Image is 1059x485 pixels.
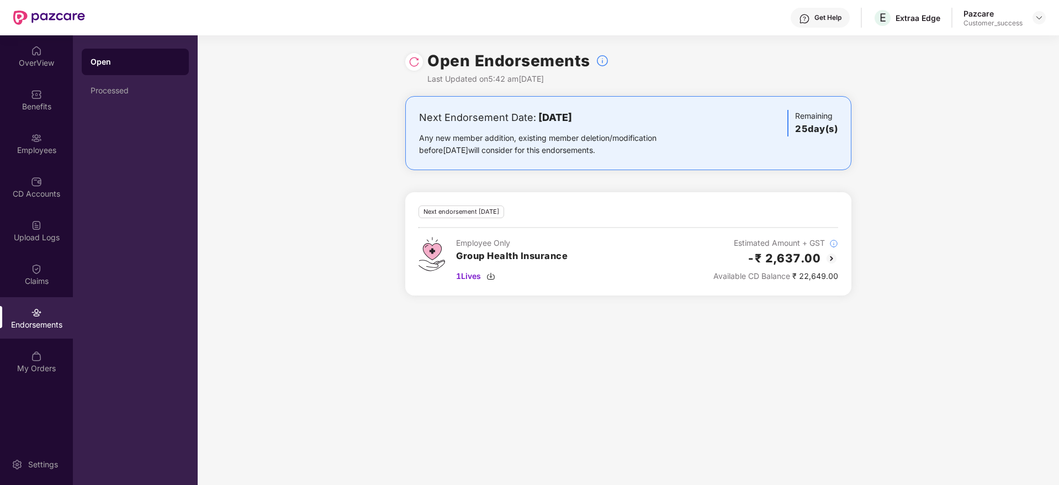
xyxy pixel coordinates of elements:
[795,122,838,136] h3: 25 day(s)
[963,19,1023,28] div: Customer_success
[596,54,609,67] img: svg+xml;base64,PHN2ZyBpZD0iSW5mb18tXzMyeDMyIiBkYXRhLW5hbWU9IkluZm8gLSAzMngzMiIgeG1sbnM9Imh0dHA6Ly...
[486,272,495,281] img: svg+xml;base64,PHN2ZyBpZD0iRG93bmxvYWQtMzJ4MzIiIHhtbG5zPSJodHRwOi8vd3d3LnczLm9yZy8yMDAwL3N2ZyIgd2...
[747,249,821,267] h2: -₹ 2,637.00
[31,220,42,231] img: svg+xml;base64,PHN2ZyBpZD0iVXBsb2FkX0xvZ3MiIGRhdGEtbmFtZT0iVXBsb2FkIExvZ3MiIHhtbG5zPSJodHRwOi8vd3...
[31,176,42,187] img: svg+xml;base64,PHN2ZyBpZD0iQ0RfQWNjb3VudHMiIGRhdGEtbmFtZT0iQ0QgQWNjb3VudHMiIHhtbG5zPSJodHRwOi8vd3...
[419,132,691,156] div: Any new member addition, existing member deletion/modification before [DATE] will consider for th...
[538,112,572,123] b: [DATE]
[419,205,504,218] div: Next endorsement [DATE]
[456,270,481,282] span: 1 Lives
[456,249,568,263] h3: Group Health Insurance
[1035,13,1044,22] img: svg+xml;base64,PHN2ZyBpZD0iRHJvcGRvd24tMzJ4MzIiIHhtbG5zPSJodHRwOi8vd3d3LnczLm9yZy8yMDAwL3N2ZyIgd2...
[31,45,42,56] img: svg+xml;base64,PHN2ZyBpZD0iSG9tZSIgeG1sbnM9Imh0dHA6Ly93d3cudzMub3JnLzIwMDAvc3ZnIiB3aWR0aD0iMjAiIG...
[419,110,691,125] div: Next Endorsement Date:
[427,49,590,73] h1: Open Endorsements
[787,110,838,136] div: Remaining
[409,56,420,67] img: svg+xml;base64,PHN2ZyBpZD0iUmVsb2FkLTMyeDMyIiB4bWxucz0iaHR0cDovL3d3dy53My5vcmcvMjAwMC9zdmciIHdpZH...
[880,11,886,24] span: E
[31,263,42,275] img: svg+xml;base64,PHN2ZyBpZD0iQ2xhaW0iIHhtbG5zPSJodHRwOi8vd3d3LnczLm9yZy8yMDAwL3N2ZyIgd2lkdGg9IjIwIi...
[419,237,445,271] img: svg+xml;base64,PHN2ZyB4bWxucz0iaHR0cDovL3d3dy53My5vcmcvMjAwMC9zdmciIHdpZHRoPSI0Ny43MTQiIGhlaWdodD...
[713,270,838,282] div: ₹ 22,649.00
[31,89,42,100] img: svg+xml;base64,PHN2ZyBpZD0iQmVuZWZpdHMiIHhtbG5zPSJodHRwOi8vd3d3LnczLm9yZy8yMDAwL3N2ZyIgd2lkdGg9Ij...
[713,271,790,281] span: Available CD Balance
[31,307,42,318] img: svg+xml;base64,PHN2ZyBpZD0iRW5kb3JzZW1lbnRzIiB4bWxucz0iaHR0cDovL3d3dy53My5vcmcvMjAwMC9zdmciIHdpZH...
[896,13,940,23] div: Extraa Edge
[91,56,180,67] div: Open
[25,459,61,470] div: Settings
[13,10,85,25] img: New Pazcare Logo
[12,459,23,470] img: svg+xml;base64,PHN2ZyBpZD0iU2V0dGluZy0yMHgyMCIgeG1sbnM9Imh0dHA6Ly93d3cudzMub3JnLzIwMDAvc3ZnIiB3aW...
[91,86,180,95] div: Processed
[456,237,568,249] div: Employee Only
[825,252,838,265] img: svg+xml;base64,PHN2ZyBpZD0iQmFjay0yMHgyMCIgeG1sbnM9Imh0dHA6Ly93d3cudzMub3JnLzIwMDAvc3ZnIiB3aWR0aD...
[427,73,609,85] div: Last Updated on 5:42 am[DATE]
[799,13,810,24] img: svg+xml;base64,PHN2ZyBpZD0iSGVscC0zMngzMiIgeG1sbnM9Imh0dHA6Ly93d3cudzMub3JnLzIwMDAvc3ZnIiB3aWR0aD...
[713,237,838,249] div: Estimated Amount + GST
[31,351,42,362] img: svg+xml;base64,PHN2ZyBpZD0iTXlfT3JkZXJzIiBkYXRhLW5hbWU9Ik15IE9yZGVycyIgeG1sbnM9Imh0dHA6Ly93d3cudz...
[814,13,841,22] div: Get Help
[829,239,838,248] img: svg+xml;base64,PHN2ZyBpZD0iSW5mb18tXzMyeDMyIiBkYXRhLW5hbWU9IkluZm8gLSAzMngzMiIgeG1sbnM9Imh0dHA6Ly...
[963,8,1023,19] div: Pazcare
[31,133,42,144] img: svg+xml;base64,PHN2ZyBpZD0iRW1wbG95ZWVzIiB4bWxucz0iaHR0cDovL3d3dy53My5vcmcvMjAwMC9zdmciIHdpZHRoPS...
